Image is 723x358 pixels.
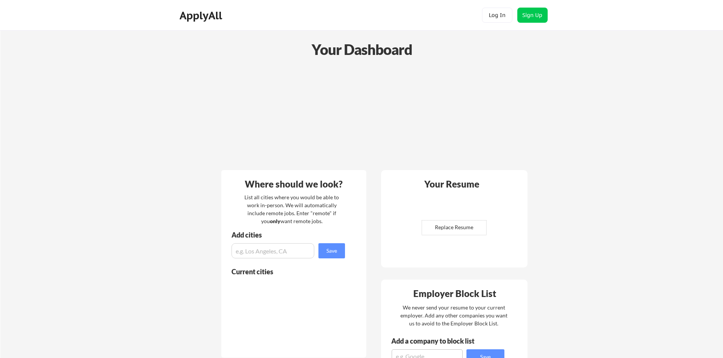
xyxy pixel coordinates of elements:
[400,303,508,327] div: We never send your resume to your current employer. Add any other companies you want us to avoid ...
[180,9,224,22] div: ApplyAll
[1,39,723,60] div: Your Dashboard
[232,268,337,275] div: Current cities
[414,180,489,189] div: Your Resume
[384,289,525,298] div: Employer Block List
[270,218,280,224] strong: only
[391,338,486,344] div: Add a company to block list
[232,243,314,258] input: e.g. Los Angeles, CA
[239,193,344,225] div: List all cities where you would be able to work in-person. We will automatically include remote j...
[232,231,347,238] div: Add cities
[318,243,345,258] button: Save
[482,8,512,23] button: Log In
[517,8,548,23] button: Sign Up
[223,180,364,189] div: Where should we look?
